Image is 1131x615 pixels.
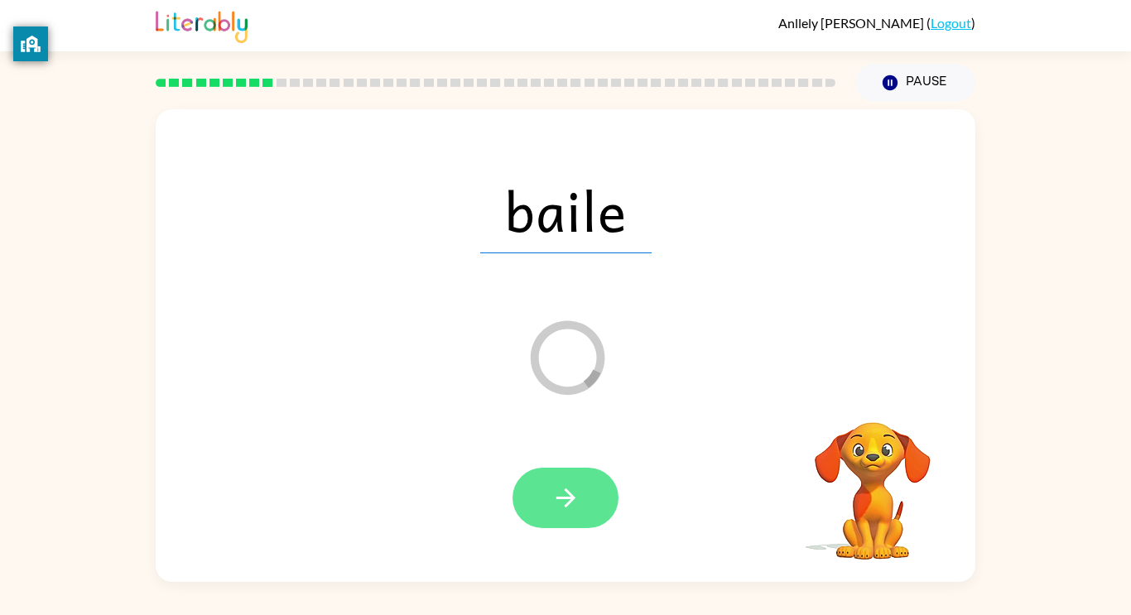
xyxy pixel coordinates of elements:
button: privacy banner [13,26,48,61]
span: Anllely [PERSON_NAME] [778,15,926,31]
span: baile [480,167,652,253]
div: ( ) [778,15,975,31]
video: Your browser must support playing .mp4 files to use Literably. Please try using another browser. [790,396,955,562]
button: Pause [855,64,975,102]
img: Literably [156,7,248,43]
a: Logout [931,15,971,31]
